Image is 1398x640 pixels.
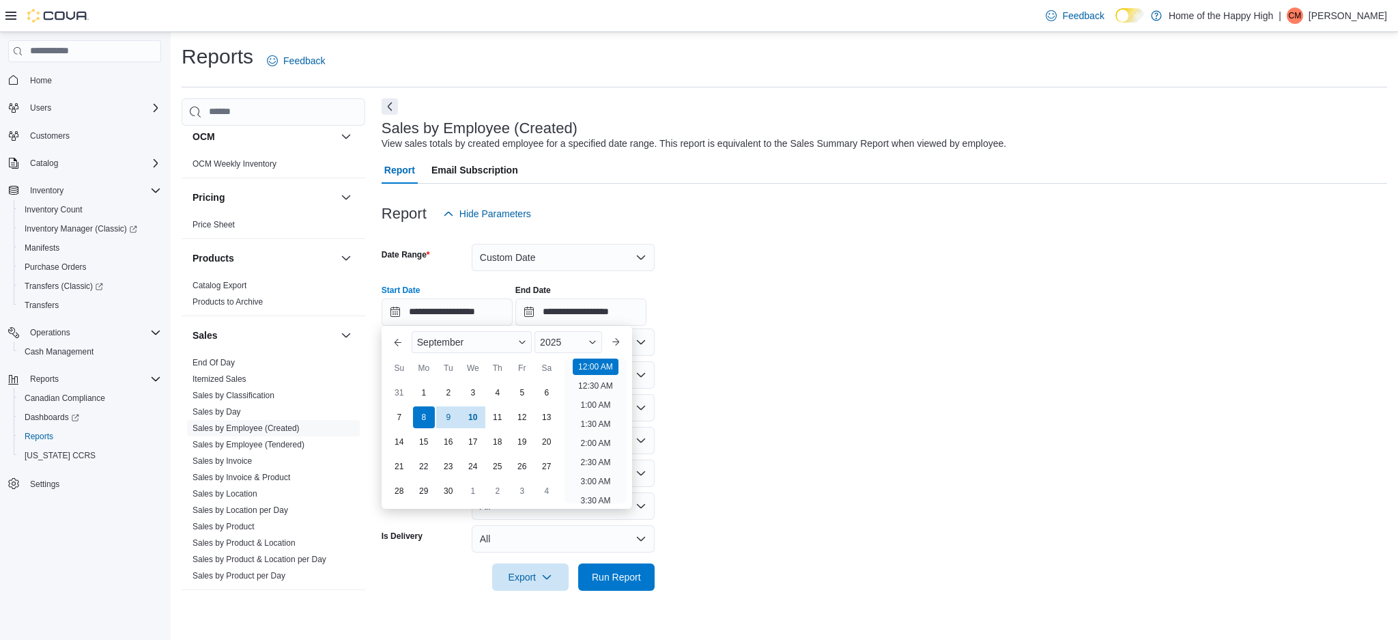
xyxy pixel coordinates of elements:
span: Settings [30,479,59,490]
a: Reports [19,428,59,445]
span: Report [384,156,415,184]
span: Catalog Export [192,280,246,291]
span: Customers [30,130,70,141]
button: Pricing [192,191,335,204]
span: Washington CCRS [19,447,161,464]
a: Transfers (Classic) [19,278,109,294]
span: Inventory Manager (Classic) [25,223,137,234]
div: Su [388,357,410,379]
h3: OCM [192,130,215,143]
p: Home of the Happy High [1169,8,1273,24]
ul: Time [565,359,627,503]
button: Hide Parameters [438,200,537,227]
div: day-25 [487,456,509,477]
a: Transfers [19,297,64,314]
span: Catalog [25,155,161,171]
span: Reports [30,374,59,385]
button: Users [25,100,57,116]
div: Sales [182,354,365,589]
button: Run Report [578,564,655,591]
p: | [1279,8,1281,24]
div: day-3 [511,480,533,502]
a: Inventory Count [19,201,88,218]
div: Pricing [182,217,365,238]
div: Mo [413,357,435,379]
div: day-19 [511,431,533,453]
span: End Of Day [192,357,235,368]
a: Cash Management [19,344,99,360]
div: day-17 [462,431,484,453]
span: Sales by Product & Location per Day [192,554,326,565]
div: day-7 [388,406,410,428]
li: 3:00 AM [575,473,616,490]
span: Hide Parameters [459,207,531,221]
button: Cash Management [14,342,167,361]
span: Export [500,564,560,591]
button: Transfers [14,296,167,315]
div: day-8 [413,406,435,428]
div: day-21 [388,456,410,477]
span: Sales by Location per Day [192,505,288,516]
a: Sales by Invoice & Product [192,473,290,482]
h3: Sales by Employee (Created) [382,120,577,137]
li: 2:30 AM [575,454,616,471]
button: Customers [3,126,167,145]
span: Email Subscription [431,156,518,184]
a: Canadian Compliance [19,390,111,406]
div: day-1 [462,480,484,502]
span: Reports [25,371,161,387]
a: Price Sheet [192,220,235,229]
h1: Reports [182,43,253,70]
div: Products [182,277,365,316]
a: Customers [25,128,75,144]
span: Sales by Product [192,521,255,532]
div: day-24 [462,456,484,477]
div: View sales totals by created employee for a specified date range. This report is equivalent to th... [382,137,1006,151]
a: End Of Day [192,358,235,367]
span: Inventory [30,185,63,196]
a: Sales by Product & Location per Day [192,555,326,564]
span: Sales by Product per Day [192,570,285,581]
div: day-16 [438,431,459,453]
span: Operations [25,324,161,341]
div: day-1 [413,382,435,404]
span: Home [30,75,52,86]
button: Inventory [3,181,167,200]
span: Dashboards [19,409,161,426]
div: day-27 [536,456,558,477]
span: Dashboards [25,412,79,423]
button: Catalog [25,155,63,171]
a: Sales by Location per Day [192,505,288,515]
button: Catalog [3,154,167,173]
button: Taxes [338,601,354,617]
a: Sales by Employee (Created) [192,423,300,433]
div: day-23 [438,456,459,477]
a: Catalog Export [192,281,246,290]
span: Settings [25,475,161,492]
div: day-9 [438,406,459,428]
input: Press the down key to enter a popover containing a calendar. Press the escape key to close the po... [382,298,513,326]
span: CM [1289,8,1302,24]
label: Is Delivery [382,531,423,542]
button: Custom Date [472,244,655,271]
label: End Date [515,285,551,296]
button: All [472,525,655,553]
span: Itemized Sales [192,374,246,385]
li: 1:00 AM [575,397,616,413]
a: Feedback [261,47,330,74]
button: Export [492,564,569,591]
button: Purchase Orders [14,258,167,277]
div: We [462,357,484,379]
button: Previous Month [387,331,409,353]
span: Purchase Orders [19,259,161,275]
a: Purchase Orders [19,259,92,275]
button: Operations [3,323,167,342]
img: Cova [27,9,89,23]
li: 12:00 AM [573,359,618,375]
span: Sales by Invoice [192,456,252,467]
div: OCM [182,156,365,178]
a: Sales by Day [192,407,241,417]
span: Sales by Classification [192,390,274,401]
div: day-2 [438,382,459,404]
label: Start Date [382,285,420,296]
